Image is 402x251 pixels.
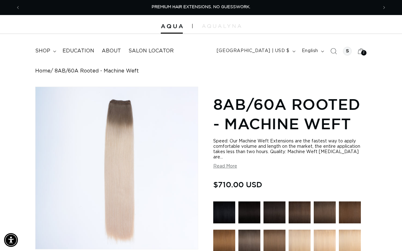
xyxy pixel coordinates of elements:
button: [GEOGRAPHIC_DATA] | USD $ [213,45,298,57]
img: 1 Black - Machine Weft [213,201,235,223]
span: shop [35,48,50,54]
button: Next announcement [377,2,391,13]
span: 8AB/60A Rooted - Machine Weft [55,68,139,74]
span: 2 [363,50,365,56]
img: Aqua Hair Extensions [161,24,183,29]
img: 2 Dark Brown - Machine Weft [289,201,311,223]
span: English [302,48,318,54]
button: Read More [213,164,237,169]
a: 1B Soft Black - Machine Weft [263,201,285,227]
a: Home [35,68,51,74]
img: 1B Soft Black - Machine Weft [263,201,285,223]
div: Accessibility Menu [4,233,18,247]
span: About [102,48,121,54]
div: Speed: Our Machine Weft Extensions are the fastest way to apply comfortable volume and length on ... [213,139,367,160]
a: 2 Dark Brown - Machine Weft [289,201,311,227]
a: 1 Black - Machine Weft [213,201,235,227]
span: PREMIUM HAIR EXTENSIONS. NO GUESSWORK. [152,5,250,9]
img: 4AB Medium Ash Brown - Machine Weft [314,201,336,223]
summary: shop [31,44,59,58]
a: 4AB Medium Ash Brown - Machine Weft [314,201,336,227]
a: About [98,44,125,58]
nav: breadcrumbs [35,68,367,74]
span: [GEOGRAPHIC_DATA] | USD $ [217,48,290,54]
summary: Search [327,44,340,58]
a: Salon Locator [125,44,177,58]
button: Previous announcement [11,2,25,13]
button: English [298,45,327,57]
img: aqualyna.com [202,24,241,28]
iframe: Chat Widget [371,221,402,251]
img: 4 Medium Brown - Machine Weft [339,201,361,223]
span: $710.00 USD [213,179,262,190]
a: Education [59,44,98,58]
img: 1N Natural Black - Machine Weft [238,201,260,223]
h1: 8AB/60A Rooted - Machine Weft [213,94,367,134]
a: 1N Natural Black - Machine Weft [238,201,260,227]
span: Education [62,48,94,54]
a: 4 Medium Brown - Machine Weft [339,201,361,227]
span: Salon Locator [128,48,174,54]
